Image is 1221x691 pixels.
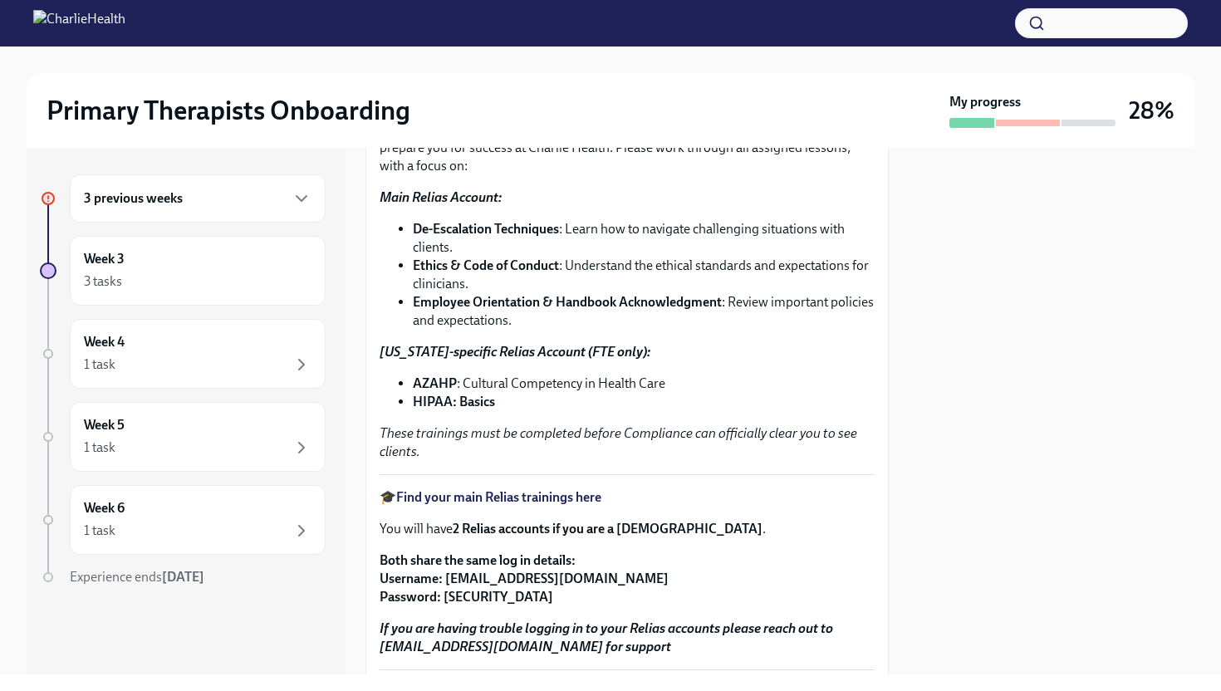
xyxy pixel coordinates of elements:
[84,355,115,374] div: 1 task
[40,236,326,306] a: Week 33 tasks
[70,569,204,585] span: Experience ends
[380,488,875,507] p: 🎓
[380,552,669,605] strong: Both share the same log in details: Username: [EMAIL_ADDRESS][DOMAIN_NAME] Password: [SECURITY_DATA]
[949,93,1021,111] strong: My progress
[84,272,122,291] div: 3 tasks
[84,189,183,208] h6: 3 previous weeks
[380,344,650,360] strong: [US_STATE]-specific Relias Account (FTE only):
[413,375,457,391] strong: AZAHP
[413,257,559,273] strong: Ethics & Code of Conduct
[84,439,115,457] div: 1 task
[47,94,410,127] h2: Primary Therapists Onboarding
[84,333,125,351] h6: Week 4
[380,189,502,205] strong: Main Relias Account:
[380,425,857,459] em: These trainings must be completed before Compliance can officially clear you to see clients.
[413,220,875,257] li: : Learn how to navigate challenging situations with clients.
[453,521,763,537] strong: 2 Relias accounts if you are a [DEMOGRAPHIC_DATA]
[70,174,326,223] div: 3 previous weeks
[413,375,875,393] li: : Cultural Competency in Health Care
[84,416,125,434] h6: Week 5
[380,120,875,175] p: It's time to complete your ! These courses are designed to prepare you for success at Charlie Hea...
[1129,96,1174,125] h3: 28%
[40,485,326,555] a: Week 61 task
[162,569,204,585] strong: [DATE]
[413,294,722,310] strong: Employee Orientation & Handbook Acknowledgment
[40,402,326,472] a: Week 51 task
[413,394,495,409] strong: HIPAA: Basics
[33,10,125,37] img: CharlieHealth
[396,489,601,505] a: Find your main Relias trainings here
[40,319,326,389] a: Week 41 task
[84,250,125,268] h6: Week 3
[413,221,559,237] strong: De-Escalation Techniques
[84,499,125,517] h6: Week 6
[413,293,875,330] li: : Review important policies and expectations.
[380,620,833,654] strong: If you are having trouble logging in to your Relias accounts please reach out to [EMAIL_ADDRESS][...
[380,520,875,538] p: You will have .
[413,257,875,293] li: : Understand the ethical standards and expectations for clinicians.
[84,522,115,540] div: 1 task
